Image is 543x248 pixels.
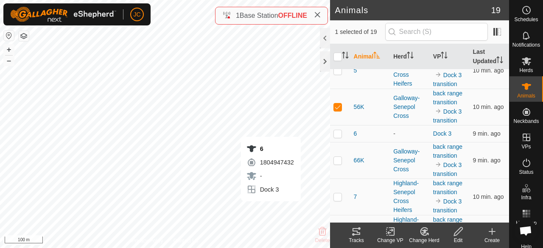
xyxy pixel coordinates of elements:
span: Infra [521,195,531,200]
span: Heatmap [516,220,537,226]
th: Herd [390,44,430,70]
div: Dock 3 [246,184,294,195]
button: + [4,45,14,55]
h2: Animals [335,5,491,15]
div: - [393,129,426,138]
div: Tracks [339,237,373,244]
span: Sep 21, 2025, 7:29 AM [473,193,504,200]
span: 7 [354,192,357,201]
a: Dock 3 transition [433,72,462,87]
span: Sep 21, 2025, 7:28 AM [473,67,504,74]
span: 66K [354,156,364,165]
img: to [435,161,442,168]
p-sorticon: Activate to sort [441,53,448,60]
a: Dock 3 transition [433,108,462,124]
input: Search (S) [385,23,488,41]
span: 5 [354,66,357,75]
span: Schedules [514,17,538,22]
span: Base Station [240,12,278,19]
span: Sep 21, 2025, 7:29 AM [473,157,500,164]
div: Highland-Senepol Cross Heifers [393,53,426,88]
button: Map Layers [19,31,29,41]
span: Sep 21, 2025, 7:29 AM [473,103,504,110]
div: Create [475,237,509,244]
a: back range transition [433,180,462,195]
div: Galloway-Senepol Cross [393,147,426,174]
span: Status [519,170,533,175]
img: to [435,108,442,114]
span: JC [133,10,140,19]
span: Notifications [512,42,540,47]
div: Change VP [373,237,407,244]
p-sorticon: Activate to sort [407,53,414,60]
a: Privacy Policy [132,237,163,245]
span: 19 [491,4,501,17]
span: Sep 21, 2025, 7:29 AM [473,130,500,137]
button: Reset Map [4,31,14,41]
div: Change Herd [407,237,441,244]
span: 6 [354,129,357,138]
a: Dock 3 transition [433,162,462,177]
p-sorticon: Activate to sort [342,53,349,60]
span: VPs [521,144,531,149]
div: Open chat [514,219,537,242]
div: Highland-Senepol Cross Heifers [393,179,426,215]
a: back range transition [433,143,462,159]
th: Animal [350,44,390,70]
span: 1 selected of 19 [335,28,385,36]
a: Contact Us [173,237,198,245]
p-sorticon: Activate to sort [373,53,380,60]
img: Gallagher Logo [10,7,116,22]
a: Dock 3 [433,130,452,137]
span: 56K [354,103,364,111]
a: back range transition [433,216,462,232]
div: 1804947432 [246,157,294,167]
a: Dock 3 transition [433,198,462,214]
img: to [435,71,442,78]
span: 1 [236,12,240,19]
span: OFFLINE [278,12,307,19]
a: back range transition [433,90,462,106]
th: VP [430,44,470,70]
th: Last Updated [469,44,509,70]
img: to [435,198,442,204]
div: Edit [441,237,475,244]
div: - [246,171,294,181]
span: Animals [517,93,535,98]
span: Neckbands [513,119,539,124]
span: Herds [519,68,533,73]
p-sorticon: Activate to sort [496,58,503,64]
div: 6 [246,144,294,154]
button: – [4,56,14,66]
div: Galloway-Senepol Cross [393,94,426,120]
